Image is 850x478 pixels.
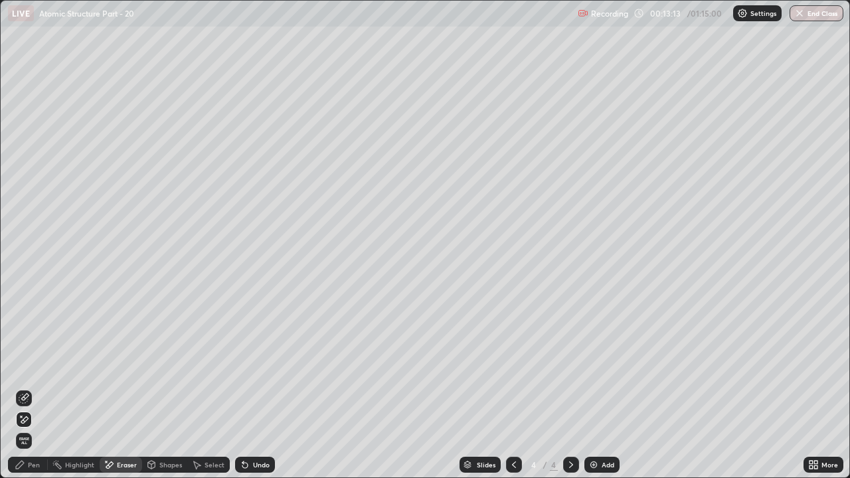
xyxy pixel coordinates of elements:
div: 4 [550,459,558,471]
img: recording.375f2c34.svg [578,8,588,19]
div: Pen [28,461,40,468]
img: end-class-cross [794,8,805,19]
span: Erase all [17,437,31,445]
p: Settings [750,10,776,17]
p: Atomic Structure Part - 20 [39,8,134,19]
div: Highlight [65,461,94,468]
div: Shapes [159,461,182,468]
div: / [543,461,547,469]
div: Eraser [117,461,137,468]
div: Select [205,461,224,468]
div: Undo [253,461,270,468]
div: 4 [527,461,541,469]
img: add-slide-button [588,459,599,470]
div: Add [602,461,614,468]
div: Slides [477,461,495,468]
p: Recording [591,9,628,19]
img: class-settings-icons [737,8,748,19]
button: End Class [790,5,843,21]
p: LIVE [12,8,30,19]
div: More [821,461,838,468]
